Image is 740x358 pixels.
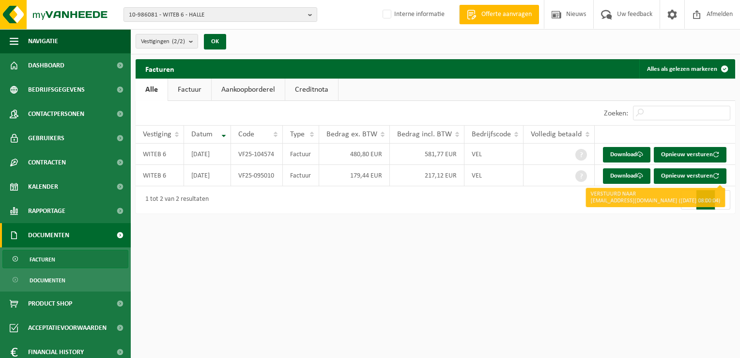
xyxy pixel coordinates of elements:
[319,165,390,186] td: 179,44 EUR
[28,126,64,150] span: Gebruikers
[603,168,650,184] a: Download
[136,79,168,101] a: Alle
[390,165,464,186] td: 217,12 EUR
[238,130,254,138] span: Code
[184,144,231,165] td: [DATE]
[639,59,734,79] button: Alles als gelezen markeren
[319,144,390,165] td: 480,80 EUR
[604,110,628,117] label: Zoeken:
[283,144,319,165] td: Factuur
[143,130,171,138] span: Vestiging
[283,165,319,186] td: Factuur
[464,144,524,165] td: VEL
[172,38,185,45] count: (2/2)
[141,34,185,49] span: Vestigingen
[136,165,184,186] td: WITEB 6
[397,130,452,138] span: Bedrag incl. BTW
[28,223,69,247] span: Documenten
[390,144,464,165] td: 581,77 EUR
[472,130,511,138] span: Bedrijfscode
[290,130,305,138] span: Type
[231,144,283,165] td: VF25-104574
[28,150,66,175] span: Contracten
[30,250,55,269] span: Facturen
[168,79,211,101] a: Factuur
[715,190,730,210] button: Next
[231,165,283,186] td: VF25-095010
[28,292,72,316] span: Product Shop
[123,7,317,22] button: 10-986081 - WITEB 6 - HALLE
[136,144,184,165] td: WITEB 6
[285,79,338,101] a: Creditnota
[28,316,107,340] span: Acceptatievoorwaarden
[28,29,58,53] span: Navigatie
[28,175,58,199] span: Kalender
[28,78,85,102] span: Bedrijfsgegevens
[464,165,524,186] td: VEL
[603,147,650,163] a: Download
[28,199,65,223] span: Rapportage
[204,34,226,49] button: OK
[459,5,539,24] a: Offerte aanvragen
[184,165,231,186] td: [DATE]
[681,190,696,210] button: Previous
[191,130,213,138] span: Datum
[140,191,209,209] div: 1 tot 2 van 2 resultaten
[129,8,304,22] span: 10-986081 - WITEB 6 - HALLE
[479,10,534,19] span: Offerte aanvragen
[531,130,582,138] span: Volledig betaald
[2,271,128,289] a: Documenten
[654,147,726,163] button: Opnieuw versturen
[30,271,65,290] span: Documenten
[28,102,84,126] span: Contactpersonen
[212,79,285,101] a: Aankoopborderel
[2,250,128,268] a: Facturen
[28,53,64,78] span: Dashboard
[326,130,377,138] span: Bedrag ex. BTW
[654,168,726,184] button: Opnieuw versturen
[696,190,715,210] button: 1
[136,59,184,78] h2: Facturen
[381,7,445,22] label: Interne informatie
[136,34,198,49] button: Vestigingen(2/2)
